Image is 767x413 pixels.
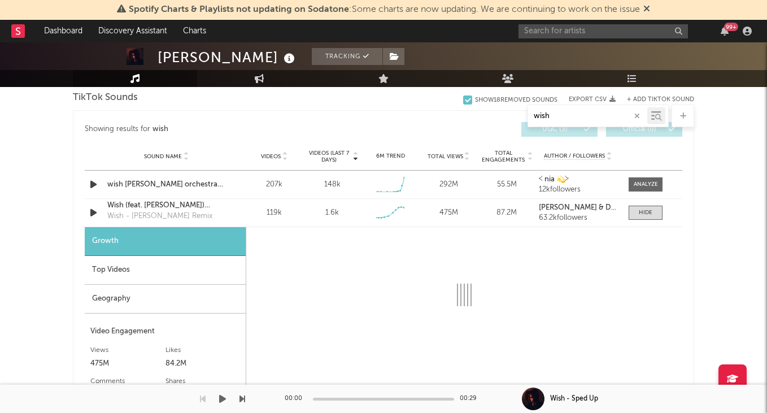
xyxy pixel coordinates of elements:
[539,214,617,222] div: 63.2k followers
[539,204,617,212] a: [PERSON_NAME] & Diplo
[85,256,246,285] div: Top Videos
[460,392,482,406] div: 00:29
[175,20,214,42] a: Charts
[129,5,640,14] span: : Some charts are now updating. We are continuing to work on the issue
[422,179,475,190] div: 292M
[107,179,225,190] a: wish [PERSON_NAME] orchestra version ON YT
[73,91,138,105] span: TikTok Sounds
[165,357,241,371] div: 84.2M
[544,153,605,160] span: Author / Followers
[539,204,624,211] strong: [PERSON_NAME] & Diplo
[312,48,382,65] button: Tracking
[248,179,300,190] div: 207k
[144,153,182,160] span: Sound Name
[724,23,738,31] div: 99 +
[324,179,341,190] div: 148k
[539,176,617,184] a: ⧼ nia 💫⧽
[475,97,557,104] div: Show 18 Removed Sounds
[422,207,475,219] div: 475M
[481,207,533,219] div: 87.2M
[129,5,349,14] span: Spotify Charts & Playlists not updating on Sodatone
[428,153,463,160] span: Total Views
[528,112,647,121] input: Search by song name or URL
[107,211,212,222] div: Wish - [PERSON_NAME] Remix
[248,207,300,219] div: 119k
[613,126,665,133] span: Official ( 0 )
[627,97,694,103] button: + Add TikTok Sound
[158,48,298,67] div: [PERSON_NAME]
[261,153,281,160] span: Videos
[518,24,688,38] input: Search for artists
[90,375,165,388] div: Comments
[481,150,526,163] span: Total Engagements
[529,126,581,133] span: UGC ( 3 )
[539,176,569,183] strong: ⧼ nia 💫⧽
[550,394,598,404] div: Wish - Sped Up
[325,207,339,219] div: 1.6k
[85,122,383,137] div: Showing results for
[90,344,165,357] div: Views
[606,122,682,137] button: Official(0)
[285,392,307,406] div: 00:00
[616,97,694,103] button: + Add TikTok Sound
[481,179,533,190] div: 55.5M
[569,96,616,103] button: Export CSV
[165,375,241,388] div: Shares
[85,285,246,314] div: Geography
[36,20,90,42] a: Dashboard
[90,357,165,371] div: 475M
[90,325,240,338] div: Video Engagement
[85,227,246,256] div: Growth
[364,152,417,160] div: 6M Trend
[643,5,650,14] span: Dismiss
[107,200,225,211] a: Wish (feat. [PERSON_NAME]) [Trippie Mix]
[306,150,352,163] span: Videos (last 7 days)
[521,122,598,137] button: UGC(3)
[90,20,175,42] a: Discovery Assistant
[721,27,729,36] button: 99+
[152,123,168,136] div: wish
[165,344,241,357] div: Likes
[539,186,617,194] div: 12k followers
